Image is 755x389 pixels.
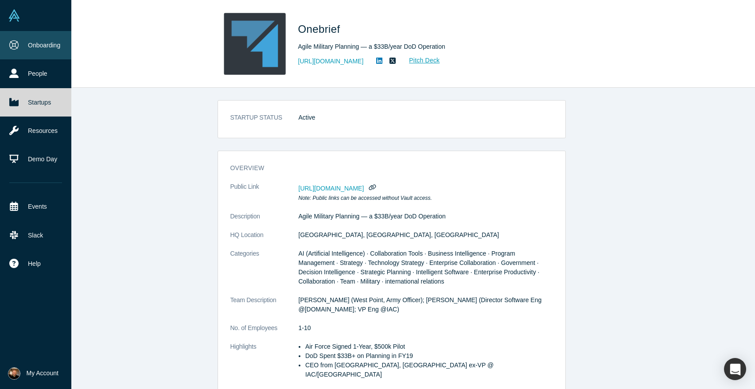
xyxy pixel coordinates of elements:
dt: Categories [230,249,299,296]
dt: HQ Location [230,230,299,249]
span: Onebrief [298,23,343,35]
a: [URL][DOMAIN_NAME] [298,57,364,66]
h3: overview [230,163,541,173]
dt: Team Description [230,296,299,323]
button: My Account [8,367,58,380]
dt: Description [230,212,299,230]
span: My Account [27,369,58,378]
em: Note: Public links can be accessed without Vault access. [299,195,432,201]
dd: Active [299,113,553,122]
span: Help [28,259,41,268]
p: Agile Military Planning — a $33B/year DoD Operation [299,212,553,221]
li: CEO from [GEOGRAPHIC_DATA], [GEOGRAPHIC_DATA] ex-VP @ IAC/[GEOGRAPHIC_DATA] [305,361,553,379]
dd: [GEOGRAPHIC_DATA], [GEOGRAPHIC_DATA], [GEOGRAPHIC_DATA] [299,230,553,240]
img: Alchemist Vault Logo [8,9,20,22]
dt: Highlights [230,342,299,389]
span: Public Link [230,182,259,191]
span: AI (Artificial Intelligence) · Collaboration Tools · Business Intelligence · Program Management ·... [299,250,540,285]
li: Air Force Signed 1-Year, $500k Pilot [305,342,553,351]
div: Agile Military Planning — a $33B/year DoD Operation [298,42,546,51]
a: Pitch Deck [399,55,440,66]
dt: No. of Employees [230,323,299,342]
img: Onebrief's Logo [224,13,286,75]
dt: STARTUP STATUS [230,113,299,132]
p: [PERSON_NAME] (West Point, Army Officer); [PERSON_NAME] (Director Software Eng @[DOMAIN_NAME]; VP... [299,296,553,314]
span: [URL][DOMAIN_NAME] [299,185,364,192]
li: DoD Spent $33B+ on Planning in FY19 [305,351,553,361]
img: Jeff Cherkassky's Account [8,367,20,380]
dd: 1-10 [299,323,553,333]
